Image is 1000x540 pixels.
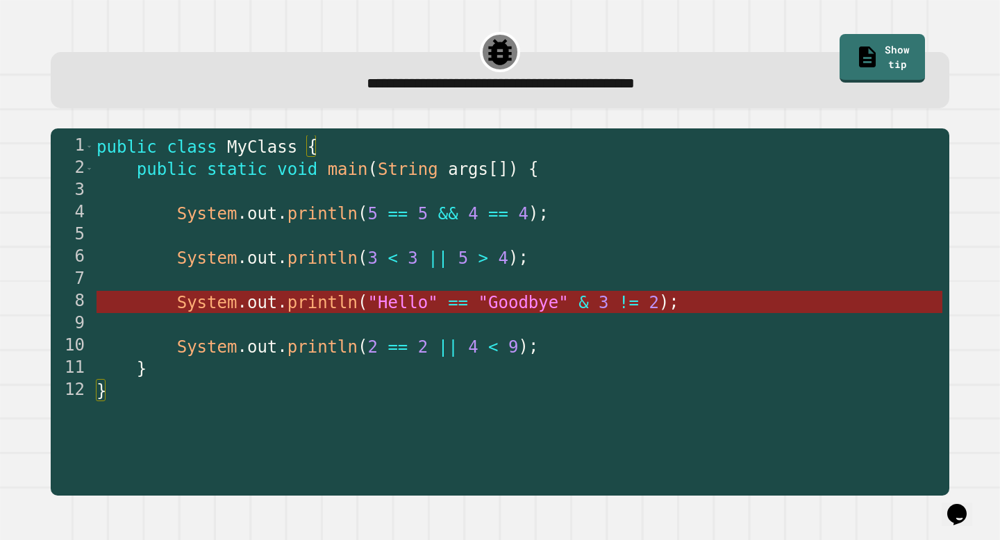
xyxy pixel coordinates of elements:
[448,160,488,179] span: args
[368,293,438,312] span: "Hello"
[287,204,358,223] span: println
[51,380,94,402] div: 12
[499,248,508,268] span: 4
[428,248,448,268] span: ||
[51,246,94,269] div: 6
[468,204,478,223] span: 4
[85,158,93,180] span: Toggle code folding, rows 2 through 11
[51,180,94,202] div: 3
[488,337,498,357] span: <
[378,160,438,179] span: String
[458,248,468,268] span: 5
[247,204,277,223] span: out
[177,248,237,268] span: System
[177,337,237,357] span: System
[387,248,397,268] span: <
[518,204,528,223] span: 4
[649,293,658,312] span: 2
[488,204,508,223] span: ==
[328,160,368,179] span: main
[177,293,237,312] span: System
[478,293,569,312] span: "Goodbye"
[207,160,267,179] span: static
[287,337,358,357] span: println
[408,248,417,268] span: 3
[387,204,408,223] span: ==
[277,160,317,179] span: void
[137,160,197,179] span: public
[468,337,478,357] span: 4
[51,135,94,158] div: 1
[51,291,94,313] div: 8
[438,337,458,357] span: ||
[167,137,217,157] span: class
[478,248,488,268] span: >
[247,337,277,357] span: out
[247,248,277,268] span: out
[247,293,277,312] span: out
[418,204,428,223] span: 5
[51,313,94,335] div: 9
[287,248,358,268] span: println
[840,34,924,83] a: Show tip
[368,337,378,357] span: 2
[51,357,94,380] div: 11
[578,293,588,312] span: &
[368,204,378,223] span: 5
[51,202,94,224] div: 4
[51,269,94,291] div: 7
[387,337,408,357] span: ==
[368,248,378,268] span: 3
[448,293,468,312] span: ==
[177,204,237,223] span: System
[599,293,608,312] span: 3
[51,158,94,180] div: 2
[51,335,94,357] div: 10
[85,135,93,158] span: Toggle code folding, rows 1 through 12
[227,137,297,157] span: MyClass
[438,204,458,223] span: &&
[418,337,428,357] span: 2
[51,224,94,246] div: 5
[97,137,157,157] span: public
[619,293,639,312] span: !=
[508,337,518,357] span: 9
[942,484,986,526] iframe: chat widget
[287,293,358,312] span: println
